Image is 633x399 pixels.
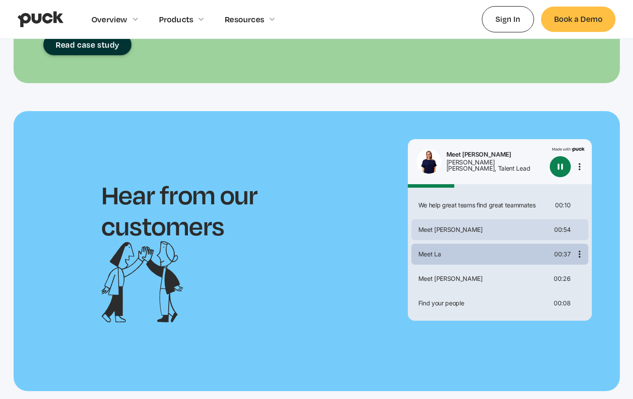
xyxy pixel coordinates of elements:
[415,227,551,233] div: Meet [PERSON_NAME]
[411,219,588,240] div: Meet [PERSON_NAME]00:54More options
[550,156,571,177] button: Pause
[159,14,194,24] div: Products
[574,161,585,172] button: More options
[554,251,570,257] div: 00:37
[43,34,131,55] a: Read case study
[417,149,441,174] img: Sarah Ruth Boyer headshot
[482,6,534,32] a: Sign In
[554,300,570,306] div: 00:08
[415,300,551,306] div: Find your people
[554,227,570,233] div: 00:54
[411,293,588,314] div: Find your people00:08More options
[225,14,264,24] div: Resources
[446,151,546,157] div: Meet [PERSON_NAME]
[411,268,588,289] div: Meet [PERSON_NAME]00:26More options
[552,146,585,152] img: Made with Puck
[446,159,546,171] div: [PERSON_NAME] [PERSON_NAME], Talent Lead
[415,251,551,257] div: Meet La
[415,202,552,208] div: We help great teams find great teammates
[411,244,588,265] div: Meet La00:37More options
[574,249,585,259] button: More options
[411,195,588,216] div: We help great teams find great teammates00:10More options
[415,276,551,282] div: Meet [PERSON_NAME]
[555,202,570,208] div: 00:10
[541,7,615,31] a: Book a Demo
[92,14,127,24] div: Overview
[56,40,120,49] div: Read case study
[101,179,348,241] h2: Hear from our customers
[554,276,570,282] div: 00:26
